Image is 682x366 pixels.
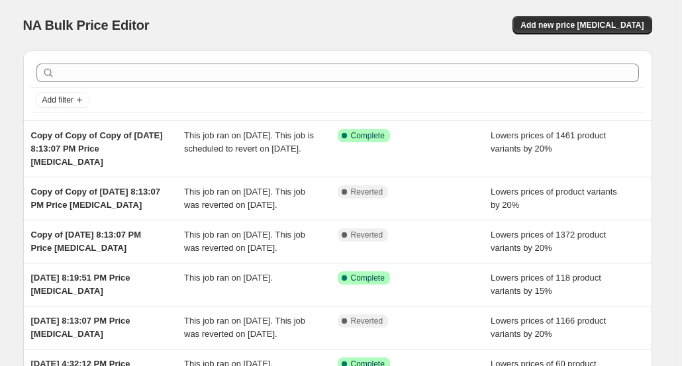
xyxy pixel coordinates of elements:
[491,130,606,154] span: Lowers prices of 1461 product variants by 20%
[351,130,385,141] span: Complete
[491,230,606,253] span: Lowers prices of 1372 product variants by 20%
[31,187,161,210] span: Copy of Copy of [DATE] 8:13:07 PM Price [MEDICAL_DATA]
[184,130,314,154] span: This job ran on [DATE]. This job is scheduled to revert on [DATE].
[351,230,383,240] span: Reverted
[491,273,601,296] span: Lowers prices of 118 product variants by 15%
[351,187,383,197] span: Reverted
[351,273,385,283] span: Complete
[23,18,150,32] span: NA Bulk Price Editor
[31,130,163,167] span: Copy of Copy of Copy of [DATE] 8:13:07 PM Price [MEDICAL_DATA]
[31,316,130,339] span: [DATE] 8:13:07 PM Price [MEDICAL_DATA]
[351,316,383,326] span: Reverted
[184,273,273,283] span: This job ran on [DATE].
[491,316,606,339] span: Lowers prices of 1166 product variants by 20%
[520,20,644,30] span: Add new price [MEDICAL_DATA]
[491,187,617,210] span: Lowers prices of product variants by 20%
[512,16,652,34] button: Add new price [MEDICAL_DATA]
[31,273,130,296] span: [DATE] 8:19:51 PM Price [MEDICAL_DATA]
[42,95,73,105] span: Add filter
[184,230,305,253] span: This job ran on [DATE]. This job was reverted on [DATE].
[36,92,89,108] button: Add filter
[184,187,305,210] span: This job ran on [DATE]. This job was reverted on [DATE].
[184,316,305,339] span: This job ran on [DATE]. This job was reverted on [DATE].
[31,230,142,253] span: Copy of [DATE] 8:13:07 PM Price [MEDICAL_DATA]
